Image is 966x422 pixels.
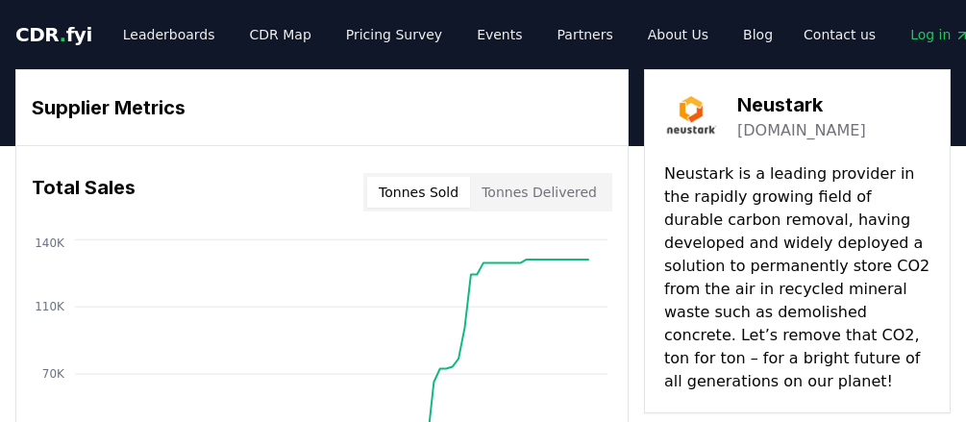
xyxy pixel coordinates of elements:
a: CDR Map [235,17,327,52]
h3: Supplier Metrics [32,93,612,122]
a: About Us [632,17,724,52]
a: Events [461,17,537,52]
a: CDR.fyi [15,21,92,48]
img: Neustark-logo [664,89,718,143]
span: . [60,23,66,46]
h3: Neustark [737,90,866,119]
a: Contact us [788,17,891,52]
a: Partners [542,17,629,52]
button: Tonnes Sold [367,177,470,208]
tspan: 140K [35,236,65,250]
tspan: 70K [42,367,65,381]
nav: Main [108,17,788,52]
a: Blog [728,17,788,52]
a: Leaderboards [108,17,231,52]
p: Neustark is a leading provider in the rapidly growing field of durable carbon removal, having dev... [664,162,930,393]
span: CDR fyi [15,23,92,46]
h3: Total Sales [32,173,136,211]
tspan: 110K [35,300,65,313]
a: [DOMAIN_NAME] [737,119,866,142]
button: Tonnes Delivered [470,177,608,208]
a: Pricing Survey [331,17,458,52]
